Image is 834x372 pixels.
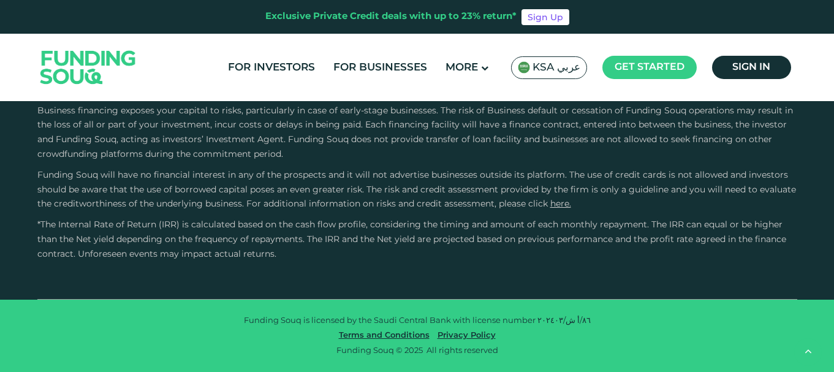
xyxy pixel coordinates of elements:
[712,56,791,79] a: Sign in
[732,63,770,72] span: Sign in
[28,36,148,98] img: Logo
[336,332,433,340] a: Terms and Conditions
[47,315,788,327] p: Funding Souq is licensed by the Saudi Central Bank with license number ٨٦/أ ش/٢٠٢٤٠٣
[330,58,430,78] a: For Businesses
[533,61,580,75] span: KSA عربي
[225,58,318,78] a: For Investors
[434,332,499,340] a: Privacy Policy
[518,61,530,74] img: SA Flag
[521,9,569,25] a: Sign Up
[794,338,822,366] button: back
[37,104,797,162] p: Business financing exposes your capital to risks, particularly in case of early-stage businesses....
[37,171,796,209] span: Funding Souq will have no financial interest in any of the prospects and it will not advertise bu...
[265,10,517,24] div: Exclusive Private Credit deals with up to 23% return*
[426,347,498,355] span: All rights reserved
[404,347,423,355] span: 2025
[336,347,403,355] span: Funding Souq ©
[615,63,684,72] span: Get started
[550,200,571,208] a: here.
[445,63,478,73] span: More
[37,218,797,262] p: *The Internal Rate of Return (IRR) is calculated based on the cash flow profile, considering the ...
